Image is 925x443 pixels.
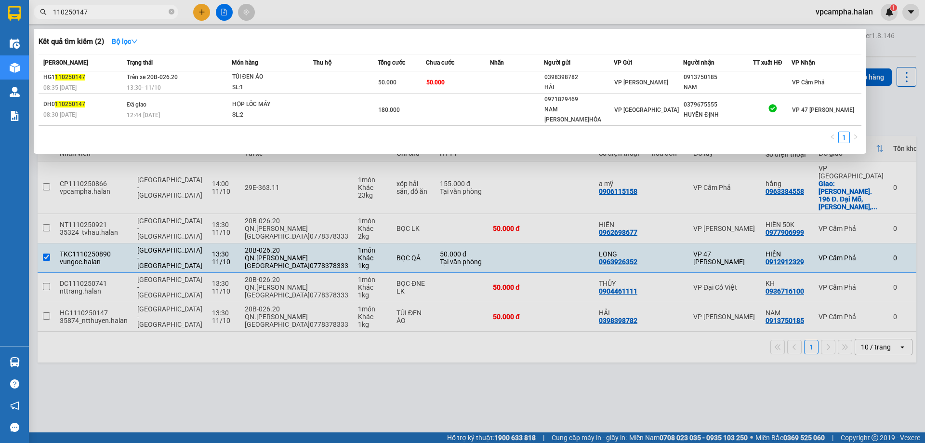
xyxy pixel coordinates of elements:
[614,79,668,86] span: VP [PERSON_NAME]
[792,79,824,86] span: VP Cẩm Phả
[544,82,613,93] div: HẢI
[827,132,838,143] button: left
[10,39,20,49] img: warehouse-icon
[544,105,613,125] div: NAM [PERSON_NAME]HÓA
[39,37,104,47] h3: Kết quả tìm kiếm ( 2 )
[127,112,160,119] span: 12:44 [DATE]
[684,82,753,93] div: NAM
[544,59,570,66] span: Người gửi
[127,74,178,81] span: Trên xe 20B-026.20
[378,59,405,66] span: Tổng cước
[55,74,85,81] span: 110250147
[232,72,304,82] div: TÚI ĐEN ÁO
[753,59,782,66] span: TT xuất HĐ
[131,38,138,45] span: down
[544,94,613,105] div: 0971829469
[43,72,124,82] div: HG1
[490,59,504,66] span: Nhãn
[43,111,77,118] span: 08:30 [DATE]
[614,59,632,66] span: VP Gửi
[232,59,258,66] span: Món hàng
[169,8,174,17] span: close-circle
[112,38,138,45] strong: Bộ lọc
[684,100,753,110] div: 0379675555
[544,72,613,82] div: 0398398782
[838,132,850,143] li: 1
[43,59,88,66] span: [PERSON_NAME]
[614,107,679,113] span: VP [GEOGRAPHIC_DATA]
[127,59,153,66] span: Trạng thái
[232,110,304,121] div: SL: 2
[830,134,835,140] span: left
[378,79,396,86] span: 50.000
[839,132,849,143] a: 1
[53,7,167,17] input: Tìm tên, số ĐT hoặc mã đơn
[40,9,47,15] span: search
[426,59,454,66] span: Chưa cước
[850,132,861,143] li: Next Page
[792,59,815,66] span: VP Nhận
[10,87,20,97] img: warehouse-icon
[853,134,859,140] span: right
[426,79,445,86] span: 50.000
[684,72,753,82] div: 0913750185
[827,132,838,143] li: Previous Page
[378,107,400,113] span: 180.000
[10,401,19,410] span: notification
[169,9,174,14] span: close-circle
[127,101,146,108] span: Đã giao
[10,423,19,432] span: message
[127,84,161,91] span: 13:30 - 11/10
[684,110,753,120] div: HUYỀN ĐỊNH
[232,82,304,93] div: SL: 1
[313,59,331,66] span: Thu hộ
[683,59,714,66] span: Người nhận
[10,357,20,367] img: warehouse-icon
[850,132,861,143] button: right
[232,99,304,110] div: HỘP LỐC MÁY
[43,99,124,109] div: DH0
[104,34,145,49] button: Bộ lọcdown
[43,84,77,91] span: 08:35 [DATE]
[10,111,20,121] img: solution-icon
[8,6,21,21] img: logo-vxr
[10,63,20,73] img: warehouse-icon
[792,107,854,113] span: VP 47 [PERSON_NAME]
[10,379,19,389] span: question-circle
[55,101,85,107] span: 110250147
